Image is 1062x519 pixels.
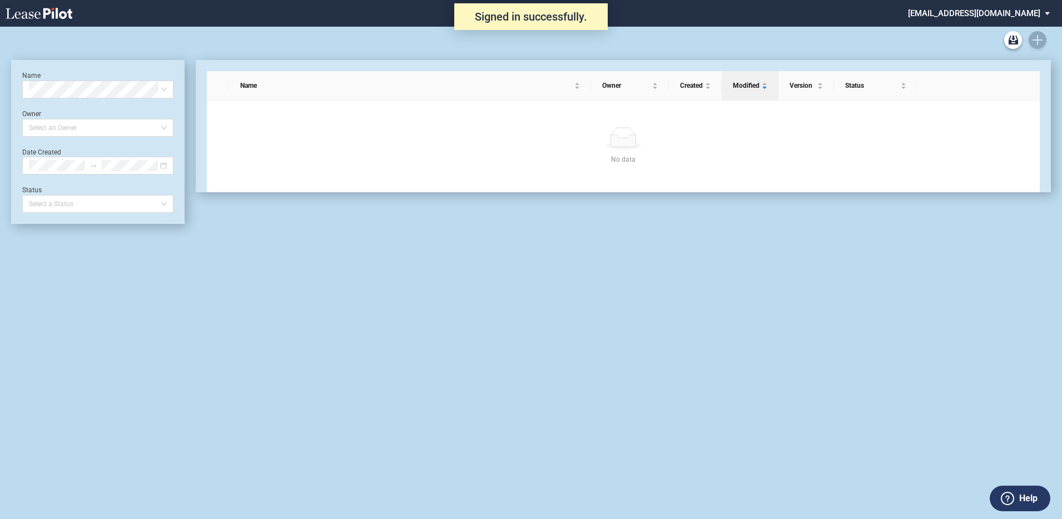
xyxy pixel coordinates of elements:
[990,486,1050,511] button: Help
[90,162,97,169] span: to
[778,71,834,101] th: Version
[240,80,572,91] span: Name
[454,3,608,30] div: Signed in successfully.
[90,162,97,169] span: swap-right
[722,71,778,101] th: Modified
[22,72,41,79] label: Name
[790,80,815,91] span: Version
[22,186,42,194] label: Status
[229,71,591,101] th: Name
[591,71,669,101] th: Owner
[22,110,41,118] label: Owner
[602,80,650,91] span: Owner
[834,71,917,101] th: Status
[1019,491,1038,506] label: Help
[220,154,1026,165] div: No data
[680,80,703,91] span: Created
[22,148,61,156] label: Date Created
[1004,31,1022,49] a: Archive
[845,80,899,91] span: Status
[733,80,760,91] span: Modified
[669,71,722,101] th: Created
